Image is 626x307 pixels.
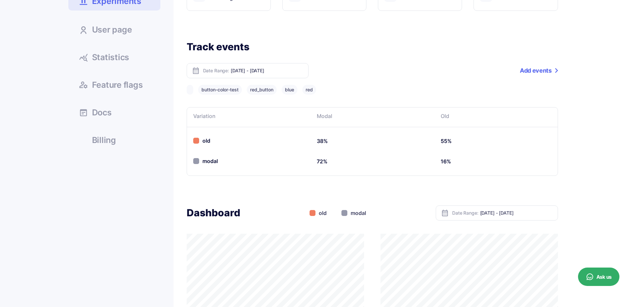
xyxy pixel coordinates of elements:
td: 16% [434,152,558,172]
div: old [310,209,327,217]
a: Feature flags [68,76,160,93]
span: Date Range: [452,211,478,215]
span: Date Range: [203,68,229,73]
a: User page [68,20,160,38]
button: blue [282,85,297,95]
span: User page [92,26,132,34]
th: Variation [187,107,311,127]
td: 38% [310,131,434,152]
span: Feature flags [92,81,143,89]
button: red [302,85,316,95]
div: old [193,137,210,145]
span: Billing [92,136,116,144]
a: Statistics [68,48,160,66]
button: button-color-test [198,85,242,95]
img: Icon [192,67,200,75]
th: Modal [310,107,434,127]
div: Track events [187,40,558,53]
div: modal [341,209,366,217]
a: Add events [520,63,558,78]
img: Icon [441,209,449,217]
div: modal [193,157,218,165]
a: Docs [68,103,160,121]
button: Ask us [578,268,619,286]
td: 72% [310,152,434,172]
button: red_button [247,85,277,95]
span: Statistics [92,53,129,61]
span: Docs [92,108,112,117]
td: 55% [434,131,558,152]
th: Old [434,107,558,127]
a: Billing [68,131,160,149]
div: Dashboard [187,206,240,219]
